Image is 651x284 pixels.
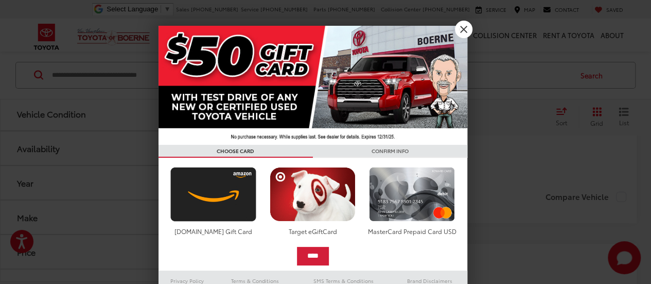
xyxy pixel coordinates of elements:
div: [DOMAIN_NAME] Gift Card [168,227,259,236]
img: mastercard.png [366,167,458,222]
img: 42635_top_851395.jpg [159,26,467,145]
h3: CHOOSE CARD [159,145,313,158]
img: amazoncard.png [168,167,259,222]
div: MasterCard Prepaid Card USD [366,227,458,236]
div: Target eGiftCard [267,227,358,236]
h3: CONFIRM INFO [313,145,467,158]
img: targetcard.png [267,167,358,222]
